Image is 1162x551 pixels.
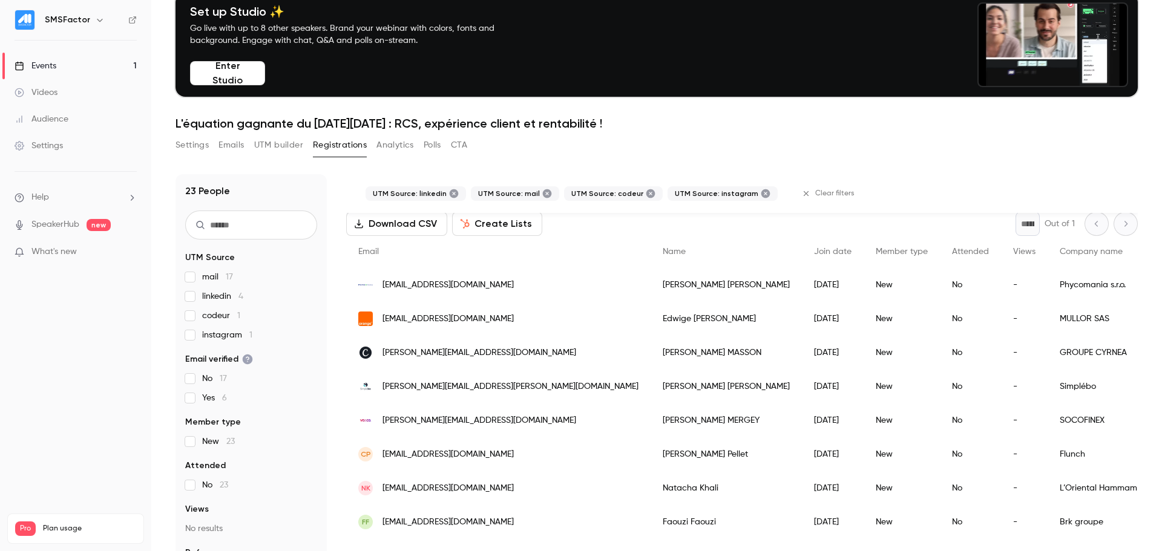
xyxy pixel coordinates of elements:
[940,505,1001,539] div: No
[802,471,864,505] div: [DATE]
[202,435,235,448] span: New
[1001,268,1048,302] div: -
[43,524,136,533] span: Plan usage
[802,302,864,336] div: [DATE]
[571,189,643,198] span: UTM Source: codeur
[478,189,540,198] span: UTM Source: mail
[651,471,802,505] div: Natacha Khali
[313,135,367,155] button: Registrations
[202,373,227,385] span: No
[864,471,940,505] div: New
[663,247,686,256] span: Name
[238,292,243,301] span: 4
[940,302,1001,336] div: No
[190,22,523,47] p: Go live with up to 8 other speakers. Brand your webinar with colors, fonts and background. Engage...
[802,336,864,370] div: [DATE]
[1060,247,1123,256] span: Company name
[185,184,230,198] h1: 23 People
[346,212,447,236] button: Download CSV
[815,189,855,198] span: Clear filters
[651,505,802,539] div: Faouzi Faouzi
[864,437,940,471] div: New
[358,284,373,285] img: phycomania.com
[424,135,441,155] button: Polls
[382,482,514,495] span: [EMAIL_ADDRESS][DOMAIN_NAME]
[451,135,467,155] button: CTA
[202,310,240,322] span: codeur
[651,268,802,302] div: [PERSON_NAME] [PERSON_NAME]
[1001,471,1048,505] div: -
[864,403,940,437] div: New
[254,135,303,155] button: UTM builder
[15,10,34,30] img: SMSFactor
[31,218,79,231] a: SpeakerHub
[185,416,241,428] span: Member type
[802,403,864,437] div: [DATE]
[220,481,228,489] span: 23
[1013,247,1036,256] span: Views
[940,268,1001,302] div: No
[358,417,373,423] img: va-co.fr
[185,460,226,472] span: Attended
[1001,336,1048,370] div: -
[1001,437,1048,471] div: -
[202,329,252,341] span: instagram
[361,449,371,460] span: CP
[373,189,447,198] span: UTM Source: linkedin
[361,483,370,494] span: NK
[15,86,57,99] div: Videos
[864,336,940,370] div: New
[176,135,209,155] button: Settings
[452,212,542,236] button: Create Lists
[382,279,514,292] span: [EMAIL_ADDRESS][DOMAIN_NAME]
[864,370,940,403] div: New
[876,247,928,256] span: Member type
[31,246,77,258] span: What's new
[202,271,233,283] span: mail
[358,345,373,360] img: cyrnea.com
[218,135,244,155] button: Emails
[358,311,373,326] img: orange.fr
[1001,403,1048,437] div: -
[226,437,235,446] span: 23
[226,273,233,281] span: 17
[15,113,68,125] div: Audience
[362,517,369,527] span: FF
[220,374,227,383] span: 17
[940,370,1001,403] div: No
[87,219,111,231] span: new
[190,4,523,19] h4: Set up Studio ✨
[864,302,940,336] div: New
[651,403,802,437] div: [PERSON_NAME] MERGEY
[651,302,802,336] div: Edwige [PERSON_NAME]
[358,379,373,394] img: simplebo.fr
[15,140,63,152] div: Settings
[358,247,379,256] span: Email
[1045,218,1075,230] p: Out of 1
[45,14,90,26] h6: SMSFactor
[185,523,317,535] p: No results
[237,311,240,320] span: 1
[15,521,36,536] span: Pro
[190,61,265,85] button: Enter Studio
[761,189,770,198] button: Remove "instagram" from selected "UTM Source" filter
[31,191,49,204] span: Help
[382,380,638,393] span: [PERSON_NAME][EMAIL_ADDRESS][PERSON_NAME][DOMAIN_NAME]
[382,414,576,427] span: [PERSON_NAME][EMAIL_ADDRESS][DOMAIN_NAME]
[542,189,552,198] button: Remove "mail" from selected "UTM Source" filter
[15,191,137,204] li: help-dropdown-opener
[202,392,227,404] span: Yes
[249,331,252,339] span: 1
[651,437,802,471] div: [PERSON_NAME] Pellet
[646,189,655,198] button: Remove "codeur" from selected "UTM Source" filter
[122,247,137,258] iframe: Noticeable Trigger
[1001,302,1048,336] div: -
[202,290,243,302] span: linkedin
[382,516,514,529] span: [EMAIL_ADDRESS][DOMAIN_NAME]
[864,268,940,302] div: New
[651,336,802,370] div: [PERSON_NAME] MASSON
[675,189,758,198] span: UTM Source: instagram
[940,336,1001,370] div: No
[382,347,576,359] span: [PERSON_NAME][EMAIL_ADDRESS][DOMAIN_NAME]
[802,370,864,403] div: [DATE]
